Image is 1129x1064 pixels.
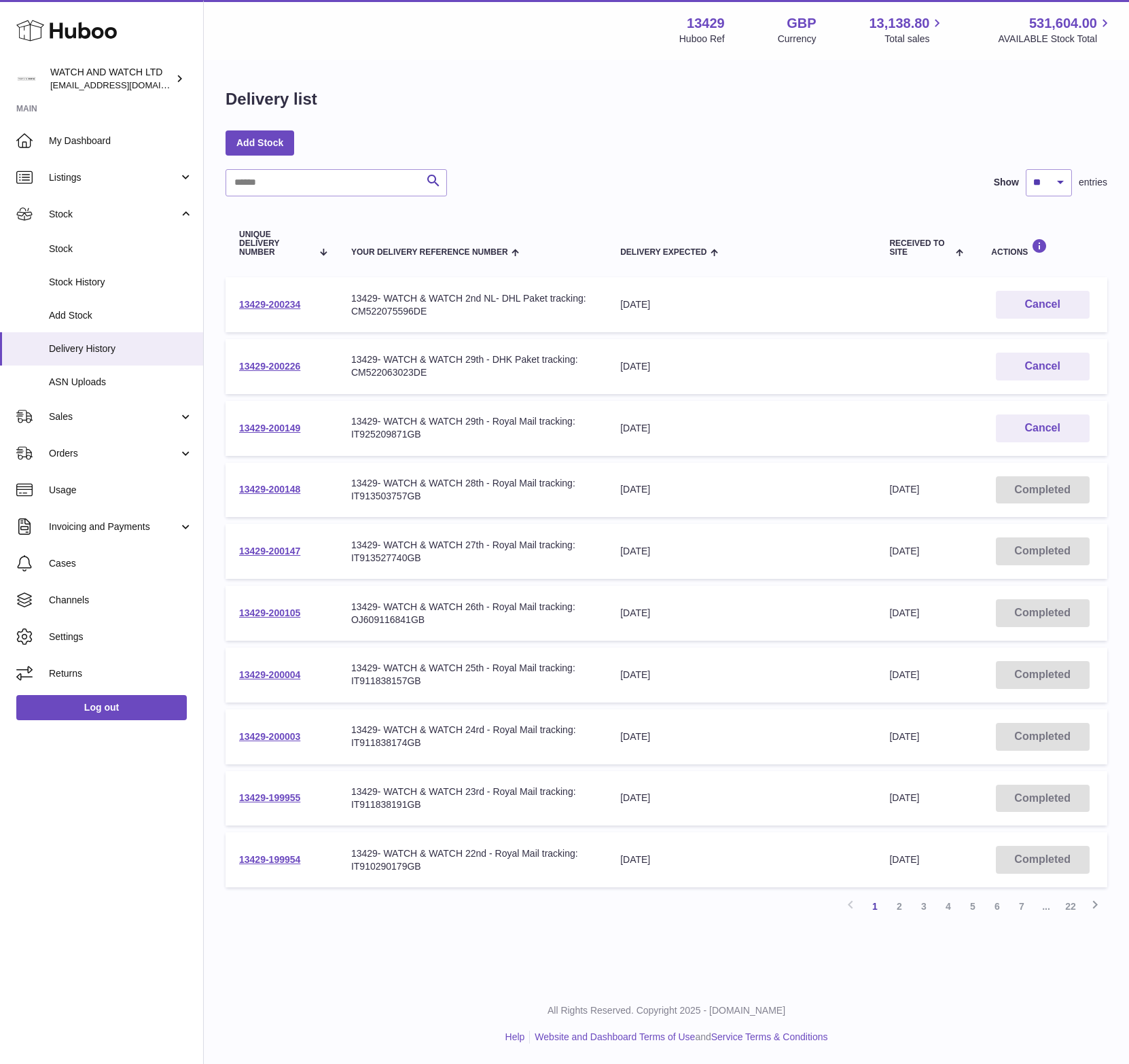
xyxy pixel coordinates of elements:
[889,546,919,556] span: [DATE]
[889,731,919,742] span: [DATE]
[991,238,1094,257] div: Actions
[1079,176,1107,189] span: entries
[49,447,179,460] span: Orders
[49,594,193,607] span: Channels
[239,361,300,372] a: 13429-200226
[49,410,179,423] span: Sales
[620,483,862,496] div: [DATE]
[912,894,936,919] a: 3
[998,33,1113,46] span: AVAILABLE Stock Total
[49,135,193,147] span: My Dashboard
[50,79,200,90] span: [EMAIL_ADDRESS][DOMAIN_NAME]
[884,33,945,46] span: Total sales
[351,353,593,379] div: 13429- WATCH & WATCH 29th - DHK Paket tracking: CM522063023DE
[351,724,593,749] div: 13429- WATCH & WATCH 24rd - Royal Mail tracking: IT911838174GB
[351,662,593,688] div: 13429- WATCH & WATCH 25th - Royal Mail tracking: IT911838157GB
[49,484,193,497] span: Usage
[16,69,37,89] img: baris@watchandwatch.co.uk
[996,353,1090,380] button: Cancel
[49,208,179,221] span: Stock
[351,248,508,257] span: Your Delivery Reference Number
[239,792,300,803] a: 13429-199955
[620,669,862,681] div: [DATE]
[687,14,725,33] strong: 13429
[351,477,593,503] div: 13429- WATCH & WATCH 28th - Royal Mail tracking: IT913503757GB
[889,239,952,257] span: Received to Site
[49,309,193,322] span: Add Stock
[49,520,179,533] span: Invoicing and Payments
[869,14,929,33] span: 13,138.80
[239,484,300,495] a: 13429-200148
[778,33,817,46] div: Currency
[351,415,593,441] div: 13429- WATCH & WATCH 29th - Royal Mail tracking: IT925209871GB
[226,130,294,155] a: Add Stock
[1029,14,1097,33] span: 531,604.00
[889,607,919,618] span: [DATE]
[620,607,862,620] div: [DATE]
[889,854,919,865] span: [DATE]
[351,847,593,873] div: 13429- WATCH & WATCH 22nd - Royal Mail tracking: IT910290179GB
[889,669,919,680] span: [DATE]
[1058,894,1083,919] a: 22
[49,243,193,255] span: Stock
[239,669,300,680] a: 13429-200004
[49,631,193,643] span: Settings
[889,792,919,803] span: [DATE]
[49,342,193,355] span: Delivery History
[351,785,593,811] div: 13429- WATCH & WATCH 23rd - Royal Mail tracking: IT911838191GB
[239,423,300,433] a: 13429-200149
[351,601,593,626] div: 13429- WATCH & WATCH 26th - Royal Mail tracking: OJ609116841GB
[887,894,912,919] a: 2
[239,546,300,556] a: 13429-200147
[16,695,187,720] a: Log out
[620,298,862,311] div: [DATE]
[530,1031,827,1044] li: and
[50,66,173,92] div: WATCH AND WATCH LTD
[239,299,300,310] a: 13429-200234
[505,1031,525,1042] a: Help
[49,276,193,289] span: Stock History
[215,1004,1118,1017] p: All Rights Reserved. Copyright 2025 - [DOMAIN_NAME]
[994,176,1019,189] label: Show
[351,292,593,318] div: 13429- WATCH & WATCH 2nd NL- DHL Paket tracking: CM522075596DE
[996,414,1090,442] button: Cancel
[239,731,300,742] a: 13429-200003
[711,1031,828,1042] a: Service Terms & Conditions
[679,33,725,46] div: Huboo Ref
[49,557,193,570] span: Cases
[863,894,887,919] a: 1
[620,360,862,373] div: [DATE]
[1034,894,1058,919] span: ...
[961,894,985,919] a: 5
[620,248,706,257] span: Delivery Expected
[49,171,179,184] span: Listings
[226,88,317,110] h1: Delivery list
[620,853,862,866] div: [DATE]
[869,14,945,46] a: 13,138.80 Total sales
[620,792,862,804] div: [DATE]
[239,854,300,865] a: 13429-199954
[996,291,1090,319] button: Cancel
[620,545,862,558] div: [DATE]
[620,730,862,743] div: [DATE]
[787,14,816,33] strong: GBP
[49,667,193,680] span: Returns
[351,539,593,565] div: 13429- WATCH & WATCH 27th - Royal Mail tracking: IT913527740GB
[239,230,312,258] span: Unique Delivery Number
[535,1031,695,1042] a: Website and Dashboard Terms of Use
[620,422,862,435] div: [DATE]
[998,14,1113,46] a: 531,604.00 AVAILABLE Stock Total
[936,894,961,919] a: 4
[49,376,193,389] span: ASN Uploads
[985,894,1009,919] a: 6
[889,484,919,495] span: [DATE]
[239,607,300,618] a: 13429-200105
[1009,894,1034,919] a: 7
